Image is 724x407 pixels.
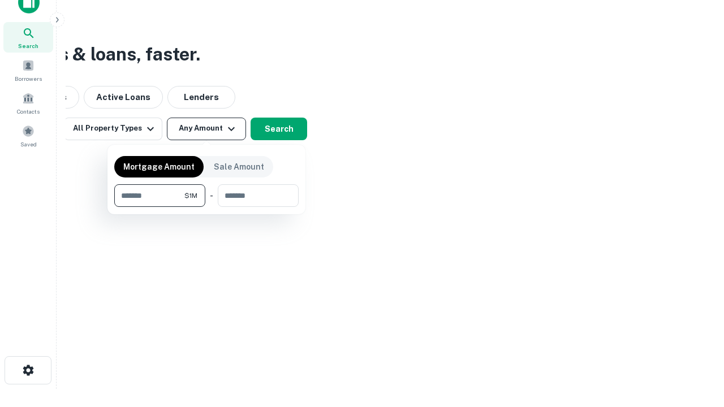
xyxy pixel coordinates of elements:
[214,161,264,173] p: Sale Amount
[667,317,724,371] iframe: Chat Widget
[210,184,213,207] div: -
[123,161,195,173] p: Mortgage Amount
[184,190,197,201] span: $1M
